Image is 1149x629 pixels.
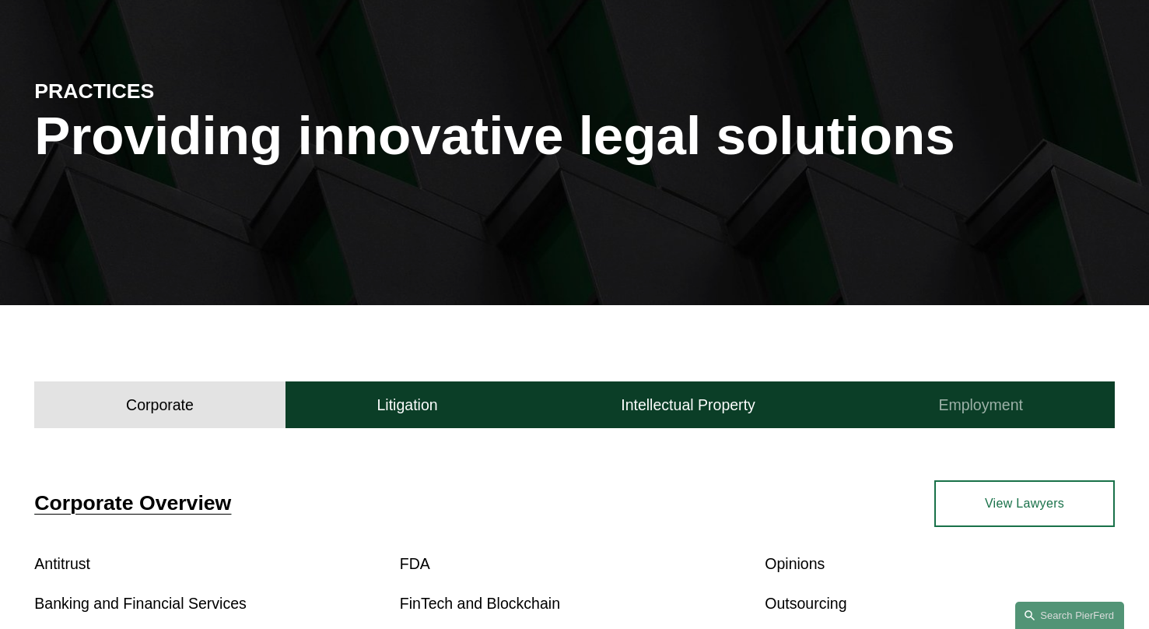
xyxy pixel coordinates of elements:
[34,555,90,572] a: Antitrust
[938,395,1023,415] h4: Employment
[765,555,825,572] a: Opinions
[377,395,437,415] h4: Litigation
[34,79,304,105] h4: PRACTICES
[34,491,231,515] a: Corporate Overview
[34,595,247,612] a: Banking and Financial Services
[1015,602,1124,629] a: Search this site
[126,395,194,415] h4: Corporate
[621,395,755,415] h4: Intellectual Property
[400,595,560,612] a: FinTech and Blockchain
[765,595,846,612] a: Outsourcing
[934,480,1114,527] a: View Lawyers
[400,555,430,572] a: FDA
[34,105,1114,167] h1: Providing innovative legal solutions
